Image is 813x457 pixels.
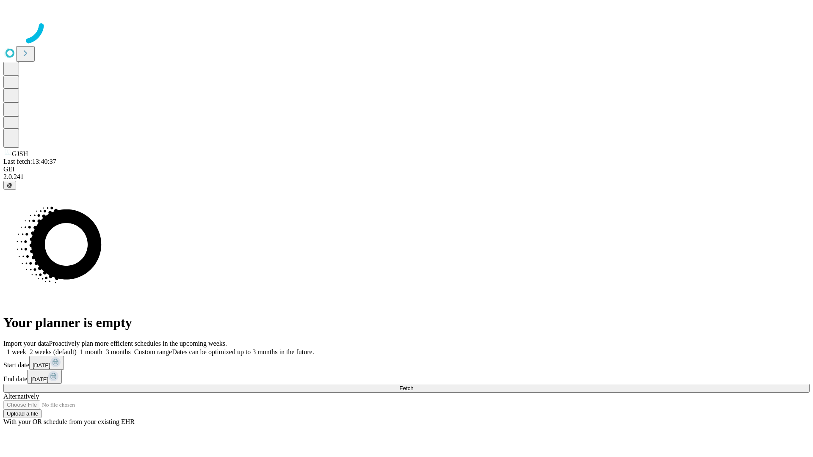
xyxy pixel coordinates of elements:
[3,384,810,393] button: Fetch
[30,376,48,383] span: [DATE]
[7,182,13,188] span: @
[3,173,810,181] div: 2.0.241
[3,181,16,190] button: @
[3,409,41,418] button: Upload a file
[12,150,28,157] span: GJSH
[80,348,102,355] span: 1 month
[29,356,64,370] button: [DATE]
[3,370,810,384] div: End date
[399,385,413,391] span: Fetch
[3,158,56,165] span: Last fetch: 13:40:37
[33,362,50,369] span: [DATE]
[3,340,49,347] span: Import your data
[7,348,26,355] span: 1 week
[134,348,172,355] span: Custom range
[3,165,810,173] div: GEI
[3,315,810,330] h1: Your planner is empty
[30,348,77,355] span: 2 weeks (default)
[3,418,135,425] span: With your OR schedule from your existing EHR
[27,370,62,384] button: [DATE]
[106,348,131,355] span: 3 months
[49,340,227,347] span: Proactively plan more efficient schedules in the upcoming weeks.
[172,348,314,355] span: Dates can be optimized up to 3 months in the future.
[3,356,810,370] div: Start date
[3,393,39,400] span: Alternatively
